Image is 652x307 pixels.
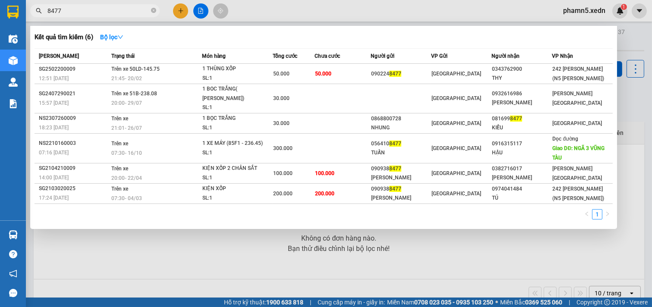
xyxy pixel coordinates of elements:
[315,71,331,77] span: 50.000
[584,211,589,216] span: left
[315,170,334,176] span: 100.000
[111,125,142,131] span: 21:01 - 26/07
[553,166,602,181] span: [PERSON_NAME][GEOGRAPHIC_DATA]
[117,34,123,40] span: down
[111,175,142,181] span: 20:00 - 22/04
[492,164,551,173] div: 0382716017
[553,66,605,81] span: 242 [PERSON_NAME] (N5 [PERSON_NAME])
[492,148,551,157] div: HẬU
[39,100,69,106] span: 15:57 [DATE]
[492,185,551,194] div: 0974041484
[202,184,267,194] div: KIỆN XỐP
[273,71,290,77] span: 50.000
[9,230,18,239] img: warehouse-icon
[111,53,135,59] span: Trạng thái
[432,191,481,197] span: [GEOGRAPHIC_DATA]
[111,166,128,172] span: Trên xe
[491,53,520,59] span: Người nhận
[39,184,109,193] div: SG2103020025
[432,95,481,101] span: [GEOGRAPHIC_DATA]
[202,123,267,133] div: SL: 1
[111,75,142,81] span: 21:45 - 20/02
[39,164,109,173] div: SG2104210009
[39,139,109,148] div: NS2210160003
[9,78,18,87] img: warehouse-icon
[111,66,160,72] span: Trên xe 50LD-145.75
[9,289,17,297] span: message
[39,114,109,123] div: NS2307260009
[39,53,79,59] span: [PERSON_NAME]
[432,145,481,151] span: [GEOGRAPHIC_DATA]
[202,85,267,103] div: 1 BOC TRẮNG( [PERSON_NAME])
[592,210,602,219] a: 1
[492,123,551,132] div: KIỀU
[202,64,267,74] div: 1 THÙNG XỐP
[47,6,149,16] input: Tìm tên, số ĐT hoặc mã đơn
[111,186,128,192] span: Trên xe
[273,95,290,101] span: 30.000
[371,164,431,173] div: 090938
[111,100,142,106] span: 20:00 - 29/07
[432,71,481,77] span: [GEOGRAPHIC_DATA]
[605,211,610,216] span: right
[111,116,128,122] span: Trên xe
[202,74,267,83] div: SL: 1
[111,150,142,156] span: 07:30 - 16/10
[553,136,579,142] span: Dọc đường
[39,125,69,131] span: 18:23 [DATE]
[371,148,431,157] div: TUẤN
[151,7,156,15] span: close-circle
[432,170,481,176] span: [GEOGRAPHIC_DATA]
[151,8,156,13] span: close-circle
[36,8,42,14] span: search
[202,53,226,59] span: Món hàng
[492,74,551,83] div: THY
[100,34,123,41] strong: Bộ lọc
[9,99,18,108] img: solution-icon
[492,65,551,74] div: 0343762900
[432,120,481,126] span: [GEOGRAPHIC_DATA]
[389,166,401,172] span: 8477
[602,209,613,219] li: Next Page
[273,145,293,151] span: 300.000
[492,89,551,98] div: 0932616986
[202,148,267,158] div: SL: 1
[315,53,340,59] span: Chưa cước
[273,53,297,59] span: Tổng cước
[553,120,602,126] span: [GEOGRAPHIC_DATA]
[371,69,431,78] div: 090224
[273,120,290,126] span: 30.000
[492,114,551,123] div: 081699
[202,103,267,113] div: SL: 1
[371,123,431,132] div: NHUNG
[39,175,69,181] span: 14:00 [DATE]
[492,139,551,148] div: 0916315117
[273,191,293,197] span: 200.000
[7,6,19,19] img: logo-vxr
[389,141,401,147] span: 8477
[582,209,592,219] button: left
[371,114,431,123] div: 0868800728
[492,194,551,203] div: TÚ
[492,98,551,107] div: [PERSON_NAME]
[315,191,334,197] span: 200.000
[492,173,551,182] div: [PERSON_NAME]
[371,139,431,148] div: 056410
[39,75,69,81] span: 12:51 [DATE]
[389,71,401,77] span: 8477
[371,194,431,203] div: [PERSON_NAME]
[9,250,17,258] span: question-circle
[371,185,431,194] div: 090938
[202,173,267,183] div: SL: 1
[371,53,394,59] span: Người gửi
[111,195,142,201] span: 07:30 - 04/03
[202,194,267,203] div: SL: 1
[202,114,267,123] div: 1 BỌC TRẮNG
[273,170,293,176] span: 100.000
[111,91,157,97] span: Trên xe 51B-238.08
[111,141,128,147] span: Trên xe
[39,65,109,74] div: SG2502200009
[582,209,592,219] li: Previous Page
[9,56,18,65] img: warehouse-icon
[93,30,130,44] button: Bộ lọcdown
